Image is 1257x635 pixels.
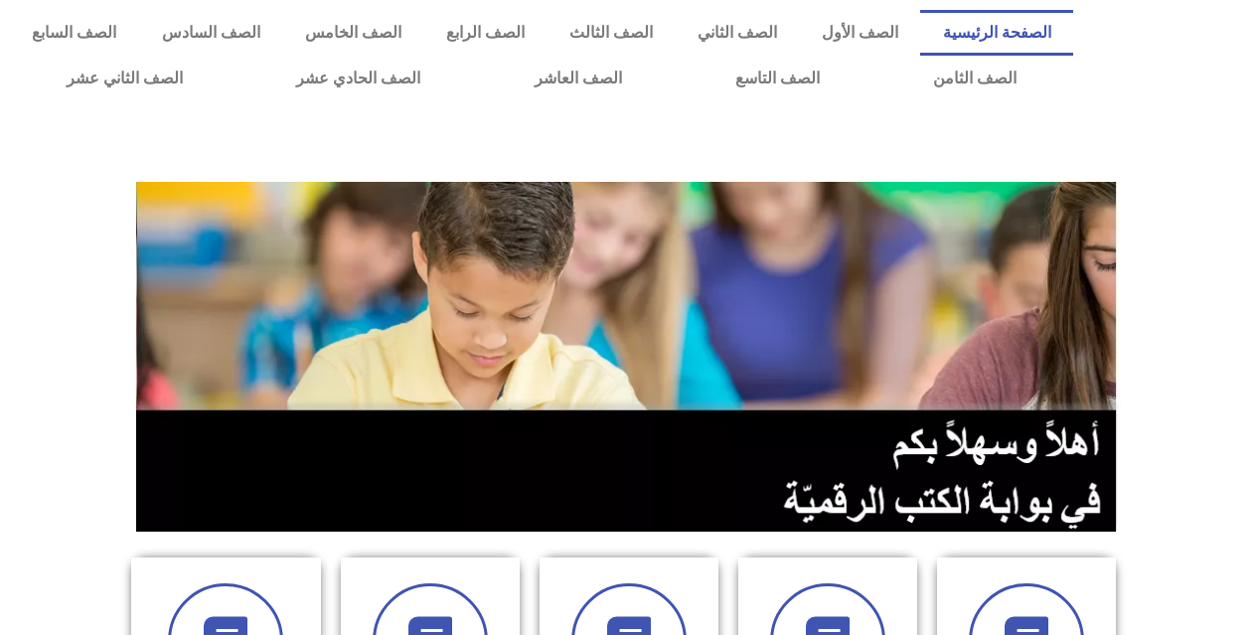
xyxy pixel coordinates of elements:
[239,56,477,101] a: الصف الحادي عشر
[799,10,920,56] a: الصف الأول
[547,10,675,56] a: الصف الثالث
[876,56,1073,101] a: الصف الثامن
[10,10,139,56] a: الصف السابع
[139,10,282,56] a: الصف السادس
[679,56,876,101] a: الصف التاسع
[282,10,423,56] a: الصف الخامس
[675,10,799,56] a: الصف الثاني
[10,56,239,101] a: الصف الثاني عشر
[478,56,679,101] a: الصف العاشر
[920,10,1073,56] a: الصفحة الرئيسية
[423,10,547,56] a: الصف الرابع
